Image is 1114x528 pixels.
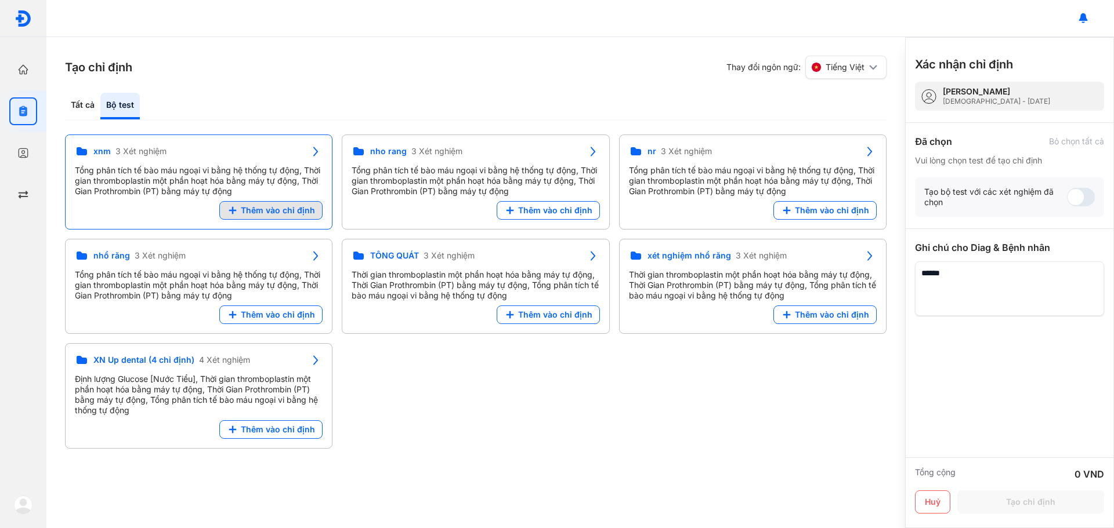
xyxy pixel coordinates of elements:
[736,250,787,261] span: 3 Xét nghiệm
[648,146,656,156] span: nr
[915,134,952,148] div: Đã chọn
[726,56,887,79] div: Thay đổi ngôn ngữ:
[497,305,600,324] button: Thêm vào chỉ định
[518,205,592,216] span: Thêm vào chỉ định
[915,241,1104,254] div: Ghi chú cho Diag & Bệnh nhân
[115,146,167,156] span: 3 Xét nghiệm
[629,165,877,196] div: Tổng phân tích tế bào máu ngoại vi bằng hệ thống tự động, Thời gian thromboplastin một phần hoạt ...
[915,56,1013,72] h3: Xác nhận chỉ định
[943,86,1050,97] div: [PERSON_NAME]
[915,155,1104,166] div: Vui lòng chọn test để tạo chỉ định
[352,270,599,301] div: Thời gian thromboplastin một phần hoạt hóa bằng máy tự động, Thời Gian Prothrombin (PT) bằng máy ...
[65,93,100,119] div: Tất cả
[1075,467,1104,481] div: 0 VND
[100,93,140,119] div: Bộ test
[826,62,865,72] span: Tiếng Việt
[75,165,323,196] div: Tổng phân tích tế bào máu ngoại vi bằng hệ thống tự động, Thời gian thromboplastin một phần hoạt ...
[424,250,475,261] span: 3 Xét nghiệm
[773,305,877,324] button: Thêm vào chỉ định
[352,165,599,196] div: Tổng phân tích tế bào máu ngoại vi bằng hệ thống tự động, Thời gian thromboplastin một phần hoạt ...
[773,201,877,220] button: Thêm vào chỉ định
[93,146,111,156] span: xnm
[219,420,323,439] button: Thêm vào chỉ định
[943,97,1050,106] div: [DEMOGRAPHIC_DATA] - [DATE]
[241,424,315,435] span: Thêm vào chỉ định
[661,146,712,156] span: 3 Xét nghiệm
[75,270,323,301] div: Tổng phân tích tế bào máu ngoại vi bằng hệ thống tự động, Thời gian thromboplastin một phần hoạt ...
[15,10,32,27] img: logo
[370,146,407,156] span: nho rang
[241,205,315,216] span: Thêm vào chỉ định
[497,201,600,220] button: Thêm vào chỉ định
[648,250,731,261] span: xét nghiệm nhổ răng
[795,205,869,216] span: Thêm vào chỉ định
[199,355,250,365] span: 4 Xét nghiệm
[219,201,323,220] button: Thêm vào chỉ định
[915,467,956,481] div: Tổng cộng
[411,146,462,156] span: 3 Xét nghiệm
[65,59,132,75] h3: Tạo chỉ định
[241,309,315,320] span: Thêm vào chỉ định
[795,309,869,320] span: Thêm vào chỉ định
[135,250,186,261] span: 3 Xét nghiệm
[957,490,1104,514] button: Tạo chỉ định
[924,187,1067,207] div: Tạo bộ test với các xét nghiệm đã chọn
[1049,136,1104,147] div: Bỏ chọn tất cả
[518,309,592,320] span: Thêm vào chỉ định
[14,496,32,514] img: logo
[915,490,950,514] button: Huỷ
[219,305,323,324] button: Thêm vào chỉ định
[93,355,194,365] span: XN Up dental (4 chỉ định)
[93,250,130,261] span: nhổ răng
[629,270,877,301] div: Thời gian thromboplastin một phần hoạt hóa bằng máy tự động, Thời Gian Prothrombin (PT) bằng máy ...
[75,374,323,416] div: Định lượng Glucose [Nước Tiểu], Thời gian thromboplastin một phần hoạt hóa bằng máy tự động, Thời...
[370,250,419,261] span: TỔNG QUÁT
